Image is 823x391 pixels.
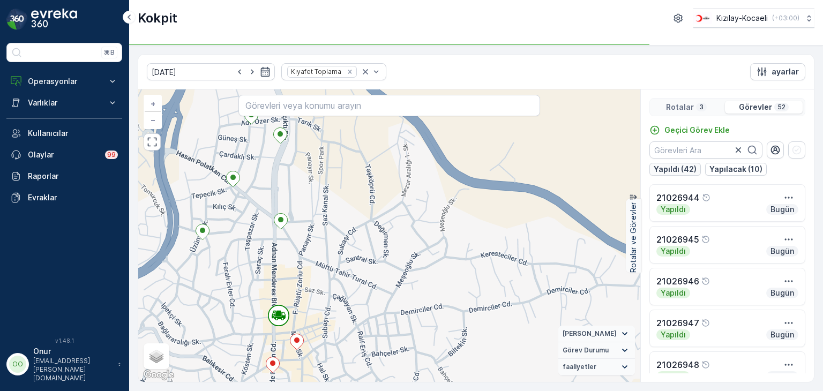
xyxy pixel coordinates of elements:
[664,125,730,136] p: Geçici Görev Ekle
[6,144,122,166] a: Olaylar99
[558,359,635,375] summary: faaliyetler
[6,337,122,344] span: v 1.48.1
[660,204,687,215] p: Yapıldı
[705,163,767,176] button: Yapılacak (10)
[628,202,639,273] p: Rotalar ve Görevler
[656,317,699,329] p: 21026947
[701,360,710,369] div: Yardım Araç İkonu
[654,164,697,175] p: Yapıldı (42)
[649,141,762,159] input: Görevleri Ara
[709,164,762,175] p: Yapılacak (10)
[28,149,99,160] p: Olaylar
[6,71,122,92] button: Operasyonlar
[656,191,700,204] p: 21026944
[6,9,28,30] img: logo
[563,329,617,338] span: [PERSON_NAME]
[28,97,101,108] p: Varlıklar
[739,102,772,112] p: Görevler
[33,346,113,357] p: Onur
[693,12,712,24] img: k%C4%B1z%C4%B1lay_0jL9uU1.png
[344,67,356,76] div: Remove Kıyafet Toplama
[28,76,101,87] p: Operasyonlar
[750,63,805,80] button: ayarlar
[151,99,155,108] span: +
[660,288,687,298] p: Yapıldı
[656,358,699,371] p: 21026948
[151,115,156,124] span: −
[104,48,115,57] p: ⌘B
[701,319,710,327] div: Yardım Araç İkonu
[238,95,540,116] input: Görevleri veya konumu arayın
[769,204,795,215] p: Bugün
[698,103,705,111] p: 3
[141,368,176,382] img: Google
[701,235,710,244] div: Yardım Araç İkonu
[28,192,118,203] p: Evraklar
[31,9,77,30] img: logo_dark-DEwI_e13.png
[6,166,122,187] a: Raporlar
[649,163,701,176] button: Yapıldı (42)
[33,357,113,382] p: [EMAIL_ADDRESS][PERSON_NAME][DOMAIN_NAME]
[769,246,795,257] p: Bugün
[6,346,122,382] button: OOOnur[EMAIL_ADDRESS][PERSON_NAME][DOMAIN_NAME]
[769,329,795,340] p: Bugün
[28,171,118,182] p: Raporlar
[769,288,795,298] p: Bugün
[660,371,687,382] p: Yapıldı
[288,66,343,77] div: Kıyafet Toplama
[145,96,161,112] a: Yakınlaştır
[563,346,609,355] span: Görev Durumu
[6,123,122,144] a: Kullanıcılar
[28,128,118,139] p: Kullanıcılar
[666,102,694,112] p: Rotalar
[776,103,787,111] p: 52
[772,14,799,22] p: ( +03:00 )
[6,187,122,208] a: Evraklar
[145,344,168,368] a: Layers
[9,356,26,373] div: OO
[772,66,799,77] p: ayarlar
[769,371,795,382] p: Bugün
[660,246,687,257] p: Yapıldı
[6,92,122,114] button: Varlıklar
[558,342,635,359] summary: Görev Durumu
[107,151,116,159] p: 99
[138,10,177,27] p: Kokpit
[563,363,596,371] span: faaliyetler
[558,326,635,342] summary: [PERSON_NAME]
[656,275,699,288] p: 21026946
[145,112,161,128] a: Uzaklaştır
[141,368,176,382] a: Bu bölgeyi Google Haritalar'da açın (yeni pencerede açılır)
[649,125,730,136] a: Geçici Görev Ekle
[702,193,710,202] div: Yardım Araç İkonu
[701,277,710,285] div: Yardım Araç İkonu
[660,329,687,340] p: Yapıldı
[656,233,699,246] p: 21026945
[716,13,768,24] p: Kızılay-Kocaeli
[693,9,814,28] button: Kızılay-Kocaeli(+03:00)
[147,63,275,80] input: dd/mm/yyyy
